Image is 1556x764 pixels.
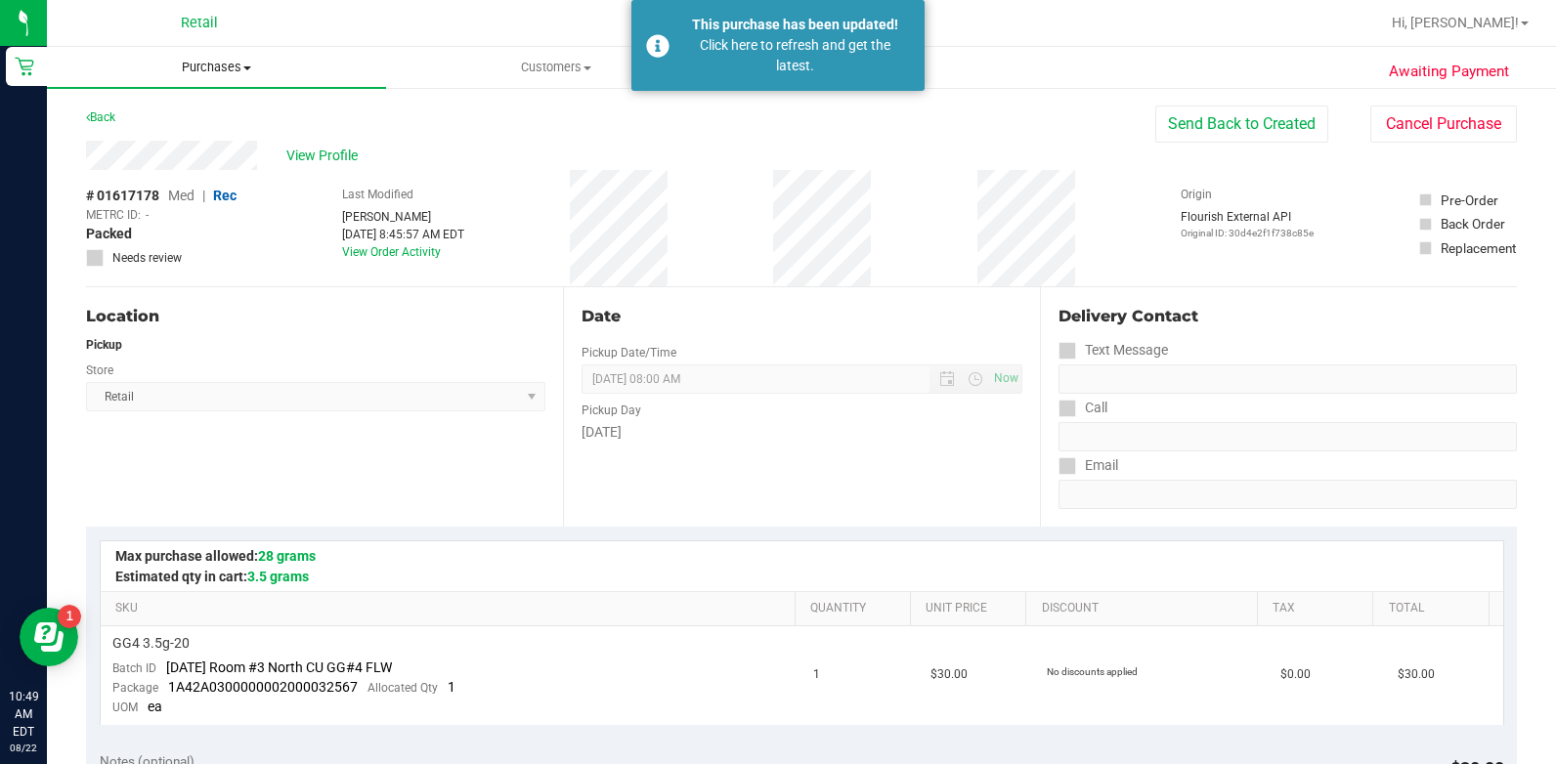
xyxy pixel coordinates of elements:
[1059,364,1517,394] input: Format: (999) 999-9999
[20,608,78,666] iframe: Resource center
[112,249,182,267] span: Needs review
[342,208,464,226] div: [PERSON_NAME]
[146,206,149,224] span: -
[258,548,316,564] span: 28 grams
[1059,422,1517,451] input: Format: (999) 999-9999
[86,206,141,224] span: METRC ID:
[1441,191,1498,210] div: Pre-Order
[1059,305,1517,328] div: Delivery Contact
[930,665,968,684] span: $30.00
[112,634,190,653] span: GG4 3.5g-20
[1059,394,1107,422] label: Call
[1059,336,1168,364] label: Text Message
[15,57,34,76] inline-svg: Retail
[1370,106,1517,143] button: Cancel Purchase
[1181,226,1314,240] p: Original ID: 30d4e2f1f738c85e
[112,681,158,695] span: Package
[168,679,358,695] span: 1A42A0300000002000032567
[1389,61,1509,83] span: Awaiting Payment
[342,186,413,203] label: Last Modified
[1059,451,1118,480] label: Email
[926,601,1018,616] a: Unit Price
[582,402,641,419] label: Pickup Day
[47,47,386,88] a: Purchases
[166,659,392,675] span: [DATE] Room #3 North CU GG#4 FLW
[115,601,787,616] a: SKU
[86,186,159,206] span: # 01617178
[1181,208,1314,240] div: Flourish External API
[680,15,910,35] div: This purchase has been updated!
[1042,601,1250,616] a: Discount
[213,188,237,203] span: Rec
[1047,666,1138,677] span: No discounts applied
[1392,15,1519,30] span: Hi, [PERSON_NAME]!
[86,110,115,124] a: Back
[448,679,455,695] span: 1
[202,188,205,203] span: |
[9,688,38,741] p: 10:49 AM EDT
[1389,601,1482,616] a: Total
[386,47,725,88] a: Customers
[247,569,309,584] span: 3.5 grams
[86,338,122,352] strong: Pickup
[582,305,1022,328] div: Date
[582,344,676,361] label: Pickup Date/Time
[86,224,132,244] span: Packed
[1273,601,1365,616] a: Tax
[582,422,1022,443] div: [DATE]
[115,548,316,564] span: Max purchase allowed:
[813,665,820,684] span: 1
[112,700,138,714] span: UOM
[1181,186,1212,203] label: Origin
[342,226,464,243] div: [DATE] 8:45:57 AM EDT
[1398,665,1435,684] span: $30.00
[9,741,38,755] p: 08/22
[86,305,545,328] div: Location
[680,35,910,76] div: Click here to refresh and get the latest.
[168,188,194,203] span: Med
[115,569,309,584] span: Estimated qty in cart:
[1280,665,1311,684] span: $0.00
[148,699,162,714] span: ea
[342,245,441,259] a: View Order Activity
[181,15,218,31] span: Retail
[387,59,724,76] span: Customers
[286,146,365,166] span: View Profile
[1155,106,1328,143] button: Send Back to Created
[58,605,81,628] iframe: Resource center unread badge
[1441,238,1516,258] div: Replacement
[47,59,386,76] span: Purchases
[367,681,438,695] span: Allocated Qty
[112,661,156,675] span: Batch ID
[86,361,113,379] label: Store
[810,601,903,616] a: Quantity
[1441,214,1505,233] div: Back Order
